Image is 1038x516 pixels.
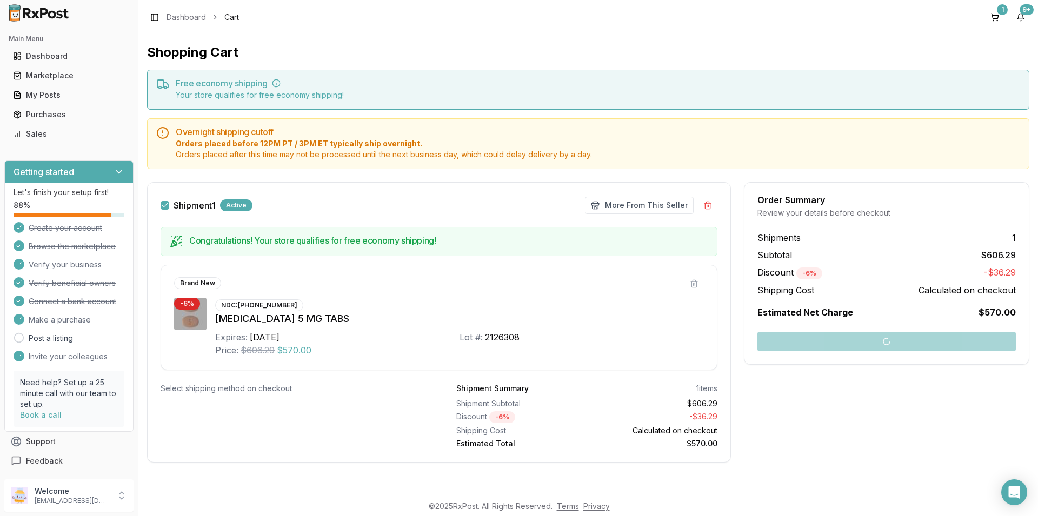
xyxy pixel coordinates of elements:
span: Cart [224,12,239,23]
div: Estimated Total [456,438,583,449]
a: Dashboard [167,12,206,23]
span: Create your account [29,223,102,233]
button: Marketplace [4,67,134,84]
span: 88 % [14,200,30,211]
label: Shipment 1 [174,201,216,210]
div: [DATE] [250,331,280,344]
div: Shipping Cost [456,425,583,436]
h5: Free economy shipping [176,79,1020,88]
div: 1 items [696,383,717,394]
nav: breadcrumb [167,12,239,23]
a: Sales [9,124,129,144]
div: - 6 % [796,267,822,279]
span: Orders placed after this time may not be processed until the next business day, which could delay... [176,149,1020,160]
p: Welcome [35,486,110,497]
div: $606.29 [591,398,718,409]
div: Shipment Subtotal [456,398,583,409]
a: Privacy [583,501,610,511]
span: Discount [757,267,822,278]
div: - 6 % [489,411,515,423]
div: My Posts [13,90,125,100]
span: -$36.29 [984,266,1016,279]
img: RxPost Logo [4,4,74,22]
span: Feedback [26,455,63,466]
span: 1 [1012,231,1016,244]
div: Lot #: [460,331,483,344]
span: Shipping Cost [757,284,814,297]
a: Purchases [9,105,129,124]
div: Dashboard [13,51,125,62]
div: 1 [997,4,1008,15]
a: Marketplace [9,66,129,85]
span: Connect a bank account [29,296,116,307]
div: Review your details before checkout [757,207,1016,218]
span: Shipments [757,231,801,244]
a: My Posts [9,85,129,105]
button: 1 [986,9,1003,26]
h2: Main Menu [9,35,129,43]
button: Purchases [4,106,134,123]
div: Order Summary [757,196,1016,204]
span: Verify your business [29,259,102,270]
span: Subtotal [757,249,792,262]
p: Let's finish your setup first! [14,187,124,198]
span: Make a purchase [29,314,91,325]
span: $606.29 [981,249,1016,262]
img: User avatar [11,487,28,504]
div: Expires: [215,331,248,344]
button: 9+ [1012,9,1029,26]
div: 2126308 [485,331,520,344]
span: $570.00 [277,344,311,357]
span: Estimated Net Charge [757,307,853,318]
div: Active [220,199,252,211]
div: - $36.29 [591,411,718,423]
p: Need help? Set up a 25 minute call with our team to set up. [20,377,118,410]
a: Terms [557,501,579,511]
span: $570.00 [979,306,1016,319]
img: Eliquis 5 MG TABS [174,298,207,330]
button: Feedback [4,451,134,471]
div: Select shipping method on checkout [161,383,422,394]
h5: Congratulations! Your store qualifies for free economy shipping! [189,236,708,245]
button: Dashboard [4,48,134,65]
div: [MEDICAL_DATA] 5 MG TABS [215,311,704,326]
span: Browse the marketplace [29,241,116,252]
span: Invite your colleagues [29,351,108,362]
div: 9+ [1020,4,1034,15]
span: $606.29 [241,344,275,357]
button: Support [4,432,134,451]
div: Open Intercom Messenger [1001,479,1027,505]
div: Marketplace [13,70,125,81]
div: Brand New [174,277,221,289]
div: Shipment Summary [456,383,529,394]
span: Calculated on checkout [919,284,1016,297]
div: Sales [13,129,125,139]
button: More From This Seller [585,197,694,214]
h1: Shopping Cart [147,44,1029,61]
div: $570.00 [591,438,718,449]
p: [EMAIL_ADDRESS][DOMAIN_NAME] [35,497,110,505]
button: My Posts [4,86,134,104]
span: Orders placed before 12PM PT / 3PM ET typically ship overnight. [176,138,1020,149]
a: Post a listing [29,333,73,344]
button: Sales [4,125,134,143]
div: Price: [215,344,238,357]
div: Discount [456,411,583,423]
div: Purchases [13,109,125,120]
a: Dashboard [9,46,129,66]
div: Calculated on checkout [591,425,718,436]
div: NDC: [PHONE_NUMBER] [215,299,303,311]
h5: Overnight shipping cutoff [176,128,1020,136]
div: Your store qualifies for free economy shipping! [176,90,1020,100]
span: Verify beneficial owners [29,278,116,289]
div: - 6 % [174,298,200,310]
a: Book a call [20,410,62,419]
h3: Getting started [14,165,74,178]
